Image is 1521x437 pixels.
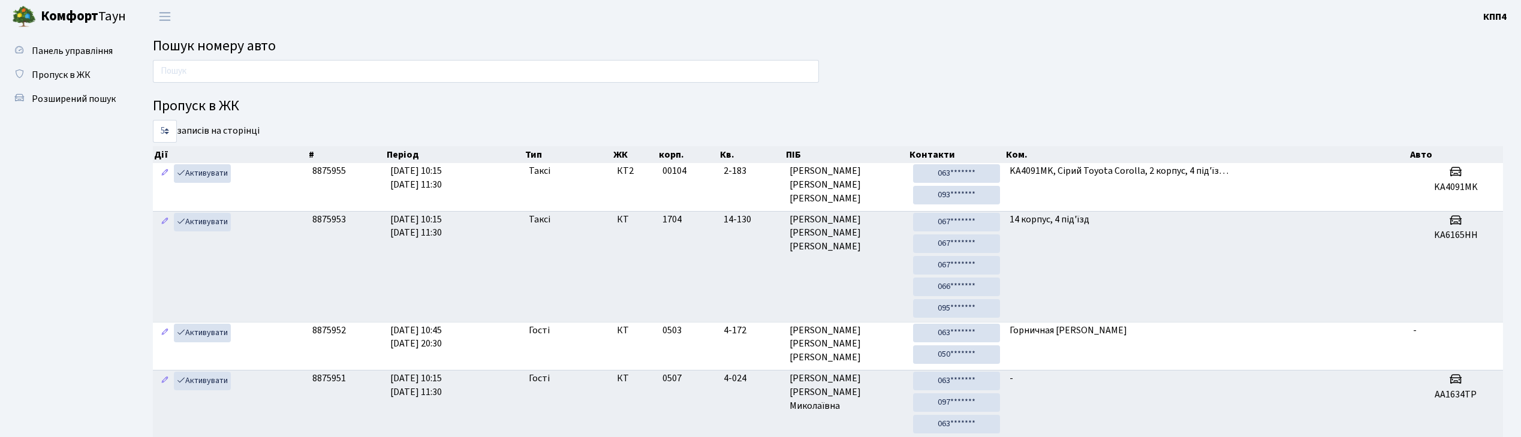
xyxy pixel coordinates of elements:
[312,164,346,177] span: 8875955
[1010,372,1013,385] span: -
[6,63,126,87] a: Пропуск в ЖК
[529,324,550,337] span: Гості
[1413,230,1498,241] h5: KA6165HH
[158,372,172,390] a: Редагувати
[724,213,780,227] span: 14-130
[32,44,113,58] span: Панель управління
[153,60,819,83] input: Пошук
[6,39,126,63] a: Панель управління
[529,213,550,227] span: Таксі
[617,372,653,385] span: КТ
[529,372,550,385] span: Гості
[32,92,116,106] span: Розширений пошук
[724,372,780,385] span: 4-024
[785,146,908,163] th: ПІБ
[662,164,686,177] span: 00104
[1010,213,1089,226] span: 14 корпус, 4 під'їзд
[1413,389,1498,400] h5: АА1634ТР
[153,35,276,56] span: Пошук номеру авто
[724,324,780,337] span: 4-172
[662,324,682,337] span: 0503
[174,213,231,231] a: Активувати
[174,372,231,390] a: Активувати
[790,213,903,254] span: [PERSON_NAME] [PERSON_NAME] [PERSON_NAME]
[662,372,682,385] span: 0507
[150,7,180,26] button: Переключити навігацію
[719,146,785,163] th: Кв.
[6,87,126,111] a: Розширений пошук
[612,146,658,163] th: ЖК
[390,164,442,191] span: [DATE] 10:15 [DATE] 11:30
[158,324,172,342] a: Редагувати
[153,120,260,143] label: записів на сторінці
[32,68,91,82] span: Пропуск в ЖК
[1010,324,1127,337] span: Горничная [PERSON_NAME]
[908,146,1005,163] th: Контакти
[1413,324,1417,337] span: -
[174,324,231,342] a: Активувати
[1005,146,1409,163] th: Ком.
[390,324,442,351] span: [DATE] 10:45 [DATE] 20:30
[12,5,36,29] img: logo.png
[153,98,1503,115] h4: Пропуск в ЖК
[158,213,172,231] a: Редагувати
[390,372,442,399] span: [DATE] 10:15 [DATE] 11:30
[529,164,550,178] span: Таксі
[724,164,780,178] span: 2-183
[41,7,98,26] b: Комфорт
[790,164,903,206] span: [PERSON_NAME] [PERSON_NAME] [PERSON_NAME]
[1413,182,1498,193] h5: KA4091MK
[174,164,231,183] a: Активувати
[390,213,442,240] span: [DATE] 10:15 [DATE] 11:30
[617,164,653,178] span: КТ2
[308,146,385,163] th: #
[312,372,346,385] span: 8875951
[662,213,682,226] span: 1704
[158,164,172,183] a: Редагувати
[153,146,308,163] th: Дії
[312,324,346,337] span: 8875952
[790,372,903,413] span: [PERSON_NAME] [PERSON_NAME] Миколаївна
[385,146,523,163] th: Період
[658,146,718,163] th: корп.
[1483,10,1507,24] a: КПП4
[41,7,126,27] span: Таун
[790,324,903,365] span: [PERSON_NAME] [PERSON_NAME] [PERSON_NAME]
[153,120,177,143] select: записів на сторінці
[617,324,653,337] span: КТ
[617,213,653,227] span: КТ
[312,213,346,226] span: 8875953
[1483,10,1507,23] b: КПП4
[1409,146,1504,163] th: Авто
[1010,164,1228,177] span: KA4091MK, Сірий Toyota Corolla, 2 корпус, 4 під'їз…
[524,146,613,163] th: Тип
